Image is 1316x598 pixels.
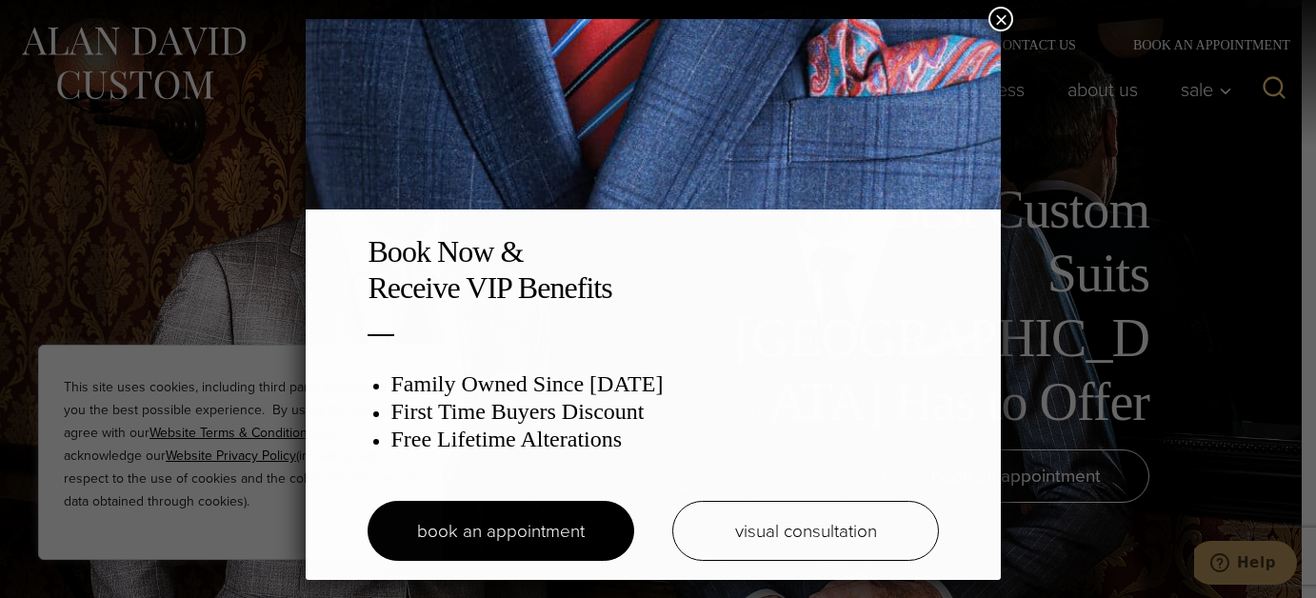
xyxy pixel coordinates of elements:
h2: Book Now & Receive VIP Benefits [368,233,939,307]
span: Help [43,13,82,30]
a: visual consultation [672,501,939,561]
button: Close [988,7,1013,31]
a: book an appointment [368,501,634,561]
h3: Family Owned Since [DATE] [390,370,939,398]
h3: First Time Buyers Discount [390,398,939,426]
h3: Free Lifetime Alterations [390,426,939,453]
